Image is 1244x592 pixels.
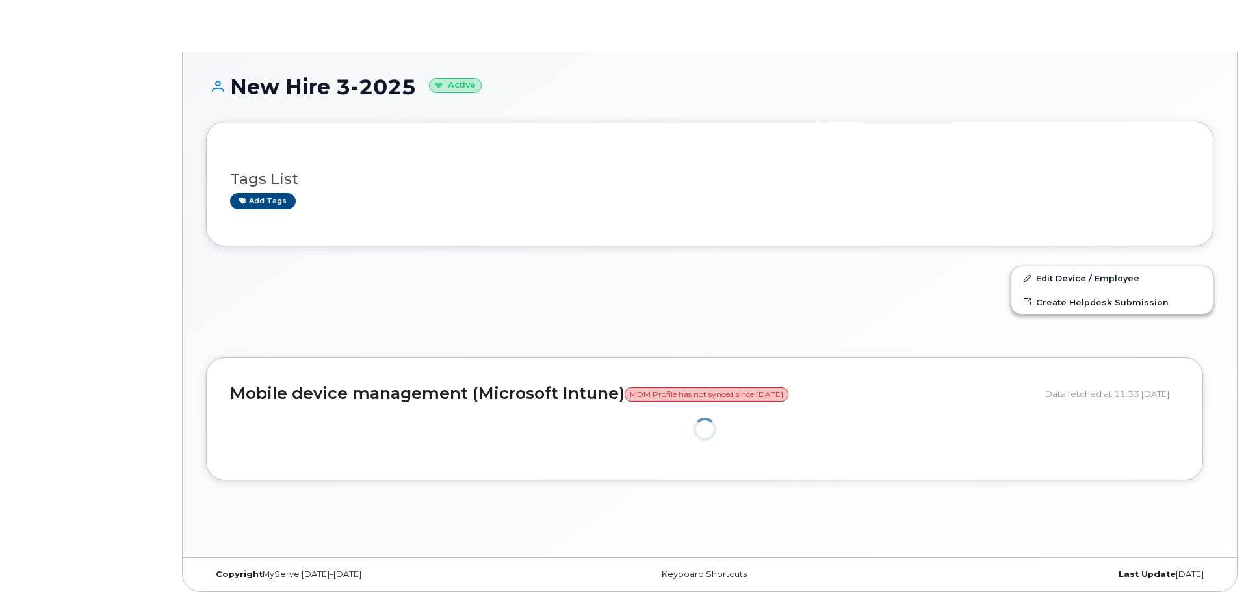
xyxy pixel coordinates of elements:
strong: Last Update [1119,569,1176,579]
a: Add tags [230,193,296,209]
div: [DATE] [877,569,1213,580]
div: MyServe [DATE]–[DATE] [206,569,542,580]
h3: Tags List [230,171,1189,187]
a: Keyboard Shortcuts [662,569,747,579]
small: Active [429,78,482,93]
a: Create Helpdesk Submission [1011,290,1213,314]
h2: Mobile device management (Microsoft Intune) [230,385,1035,403]
div: Data fetched at 11:33 [DATE] [1045,381,1179,406]
strong: Copyright [216,569,263,579]
a: Edit Device / Employee [1011,266,1213,290]
h1: New Hire 3-2025 [206,75,1213,98]
span: MDM Profile has not synced since [DATE] [625,387,788,402]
